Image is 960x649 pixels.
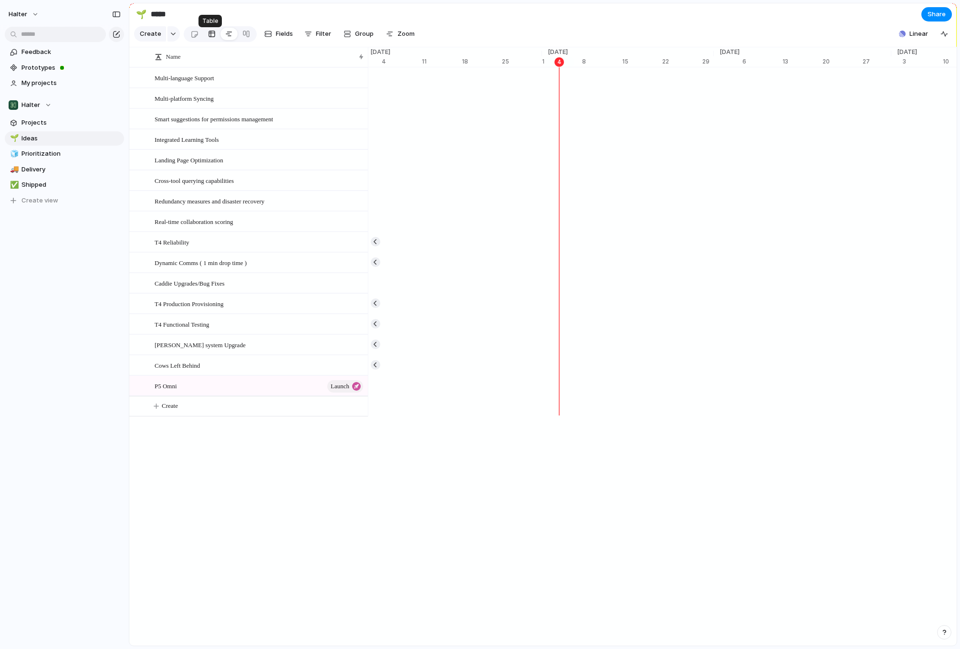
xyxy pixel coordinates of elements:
[10,133,17,144] div: 🌱
[909,29,928,39] span: Linear
[339,26,378,42] button: Group
[301,26,335,42] button: Filter
[714,47,745,57] span: [DATE]
[9,134,18,143] button: 🌱
[276,29,293,39] span: Fields
[702,57,714,66] div: 29
[554,57,564,67] div: 4
[9,149,18,159] button: 🧊
[155,154,223,165] span: Landing Page Optimization
[155,93,214,104] span: Multi-platform Syncing
[5,116,124,130] a: Projects
[4,7,44,22] button: halter
[139,396,383,416] button: Create
[622,57,662,66] div: 15
[891,47,923,57] span: [DATE]
[21,165,121,174] span: Delivery
[5,178,124,192] a: ✅Shipped
[5,98,124,112] button: Halter
[9,180,18,190] button: ✅
[823,57,863,66] div: 20
[921,7,952,21] button: Share
[155,319,209,330] span: T4 Functional Testing
[21,180,121,190] span: Shipped
[155,380,177,391] span: P5 Omni
[136,8,146,21] div: 🌱
[5,45,124,59] a: Feedback
[502,57,542,66] div: 25
[21,149,121,159] span: Prioritization
[21,196,58,205] span: Create view
[903,57,943,66] div: 3
[365,47,396,57] span: [DATE]
[10,180,17,191] div: ✅
[542,57,582,66] div: 1
[140,29,161,39] span: Create
[21,63,121,73] span: Prototypes
[895,27,932,41] button: Linear
[863,57,891,66] div: 27
[10,164,17,175] div: 🚚
[162,401,178,411] span: Create
[5,131,124,146] a: 🌱Ideas
[542,47,574,57] span: [DATE]
[21,100,40,110] span: Halter
[155,236,189,247] span: T4 Reliability
[9,165,18,174] button: 🚚
[155,360,200,371] span: Cows Left Behind
[155,72,214,83] span: Multi-language Support
[134,26,166,42] button: Create
[5,193,124,208] button: Create view
[155,195,264,206] span: Redundancy measures and disaster recovery
[134,7,149,22] button: 🌱
[582,57,622,66] div: 8
[397,29,415,39] span: Zoom
[9,10,27,19] span: halter
[5,76,124,90] a: My projects
[10,149,17,160] div: 🧊
[155,257,247,268] span: Dynamic Comms ( 1 min drop time )
[5,162,124,177] a: 🚚Delivery
[462,57,502,66] div: 18
[662,57,702,66] div: 22
[155,298,223,309] span: T4 Production Provisioning
[355,29,374,39] span: Group
[327,380,363,393] button: launch
[21,78,121,88] span: My projects
[5,61,124,75] a: Prototypes
[316,29,331,39] span: Filter
[155,134,219,145] span: Integrated Learning Tools
[261,26,297,42] button: Fields
[928,10,946,19] span: Share
[422,57,462,66] div: 11
[198,15,222,27] div: Table
[155,339,246,350] span: [PERSON_NAME] system Upgrade
[155,175,234,186] span: Cross-tool querying capabilities
[21,47,121,57] span: Feedback
[331,380,349,393] span: launch
[155,113,273,124] span: Smart suggestions for permissions management
[21,118,121,128] span: Projects
[21,134,121,143] span: Ideas
[155,277,225,288] span: Caddie Upgrades/Bug Fixes
[155,216,233,227] span: Real-time collaboration scoring
[783,57,823,66] div: 13
[5,147,124,161] a: 🧊Prioritization
[382,57,422,66] div: 4
[382,26,418,42] button: Zoom
[742,57,783,66] div: 6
